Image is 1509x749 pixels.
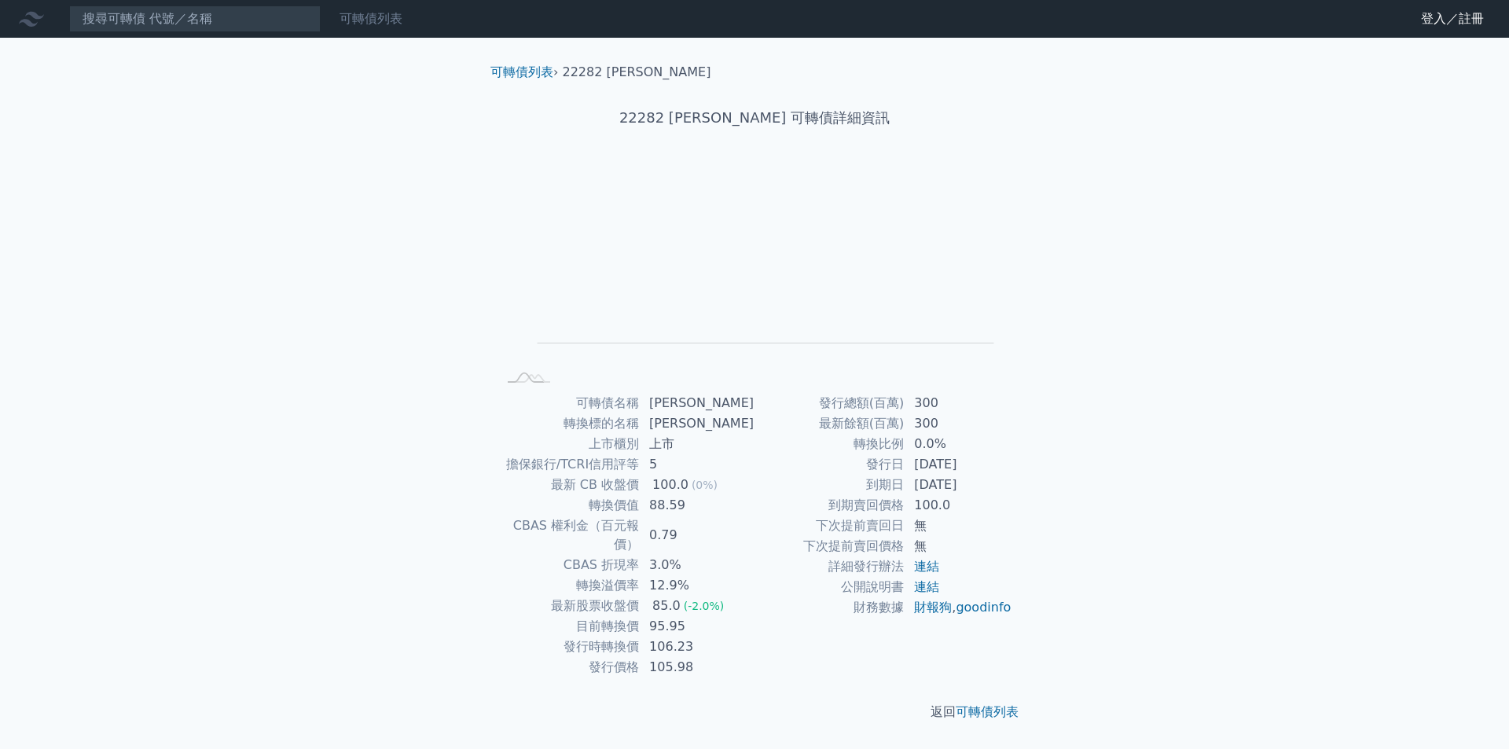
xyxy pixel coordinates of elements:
[754,475,905,495] td: 到期日
[640,495,754,516] td: 88.59
[754,454,905,475] td: 發行日
[640,637,754,657] td: 106.23
[905,536,1012,556] td: 無
[497,495,640,516] td: 轉換價值
[640,516,754,555] td: 0.79
[640,575,754,596] td: 12.9%
[523,178,994,366] g: Chart
[692,479,718,491] span: (0%)
[905,495,1012,516] td: 100.0
[914,559,939,574] a: 連結
[754,393,905,413] td: 發行總額(百萬)
[478,107,1031,129] h1: 22282 [PERSON_NAME] 可轉債詳細資訊
[914,579,939,594] a: 連結
[905,413,1012,434] td: 300
[497,454,640,475] td: 擔保銀行/TCRI信用評等
[754,413,905,434] td: 最新餘額(百萬)
[497,657,640,677] td: 發行價格
[905,516,1012,536] td: 無
[905,597,1012,618] td: ,
[640,434,754,454] td: 上市
[684,600,725,612] span: (-2.0%)
[649,475,692,494] div: 100.0
[640,413,754,434] td: [PERSON_NAME]
[754,516,905,536] td: 下次提前賣回日
[1408,6,1496,31] a: 登入／註冊
[640,454,754,475] td: 5
[640,393,754,413] td: [PERSON_NAME]
[497,555,640,575] td: CBAS 折現率
[754,536,905,556] td: 下次提前賣回價格
[478,703,1031,721] p: 返回
[956,600,1011,615] a: goodinfo
[649,597,684,615] div: 85.0
[905,393,1012,413] td: 300
[497,575,640,596] td: 轉換溢價率
[497,616,640,637] td: 目前轉換價
[497,637,640,657] td: 發行時轉換價
[754,495,905,516] td: 到期賣回價格
[905,454,1012,475] td: [DATE]
[497,516,640,555] td: CBAS 權利金（百元報價）
[340,11,402,26] a: 可轉債列表
[914,600,952,615] a: 財報狗
[497,434,640,454] td: 上市櫃別
[497,475,640,495] td: 最新 CB 收盤價
[497,393,640,413] td: 可轉債名稱
[69,6,321,32] input: 搜尋可轉債 代號／名稱
[754,577,905,597] td: 公開說明書
[640,657,754,677] td: 105.98
[754,434,905,454] td: 轉換比例
[905,434,1012,454] td: 0.0%
[956,704,1019,719] a: 可轉債列表
[563,63,711,82] li: 22282 [PERSON_NAME]
[490,64,553,79] a: 可轉債列表
[497,413,640,434] td: 轉換標的名稱
[754,556,905,577] td: 詳細發行辦法
[905,475,1012,495] td: [DATE]
[640,555,754,575] td: 3.0%
[490,63,558,82] li: ›
[640,616,754,637] td: 95.95
[497,596,640,616] td: 最新股票收盤價
[754,597,905,618] td: 財務數據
